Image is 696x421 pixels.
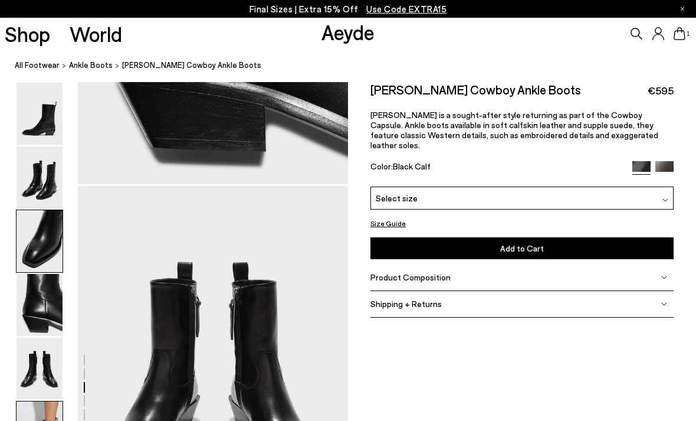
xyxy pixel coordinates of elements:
img: Luis Leather Cowboy Ankle Boots - Image 5 [17,338,63,400]
img: svg%3E [661,275,667,280]
a: Ankle Boots [69,59,113,71]
span: Shipping + Returns [370,299,442,309]
a: Shop [5,24,50,44]
a: 1 [674,27,685,40]
span: Ankle Boots [69,60,113,70]
h2: [PERSON_NAME] Cowboy Ankle Boots [370,82,581,97]
span: 1 [685,31,691,37]
img: Luis Leather Cowboy Ankle Boots - Image 3 [17,210,63,272]
p: Final Sizes | Extra 15% Off [249,2,447,17]
span: €595 [648,83,674,98]
img: Luis Leather Cowboy Ankle Boots - Image 4 [17,274,63,336]
p: [PERSON_NAME] is a sought-after style returning as part of the Cowboy Capsule. Ankle boots availa... [370,110,674,150]
img: svg%3E [661,301,667,307]
div: Color: [370,161,623,175]
img: svg%3E [662,197,668,203]
span: Add to Cart [500,243,544,253]
span: Product Composition [370,272,451,282]
span: [PERSON_NAME] Cowboy Ankle Boots [122,59,261,71]
img: Luis Leather Cowboy Ankle Boots - Image 2 [17,146,63,208]
button: Size Guide [370,216,406,231]
a: All Footwear [15,59,60,71]
span: Navigate to /collections/ss25-final-sizes [366,4,447,14]
span: Select size [376,192,418,204]
img: Luis Leather Cowboy Ankle Boots - Image 1 [17,83,63,145]
a: World [70,24,122,44]
a: Aeyde [321,19,375,44]
span: Black Calf [393,161,431,171]
button: Add to Cart [370,237,674,259]
nav: breadcrumb [15,50,696,82]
